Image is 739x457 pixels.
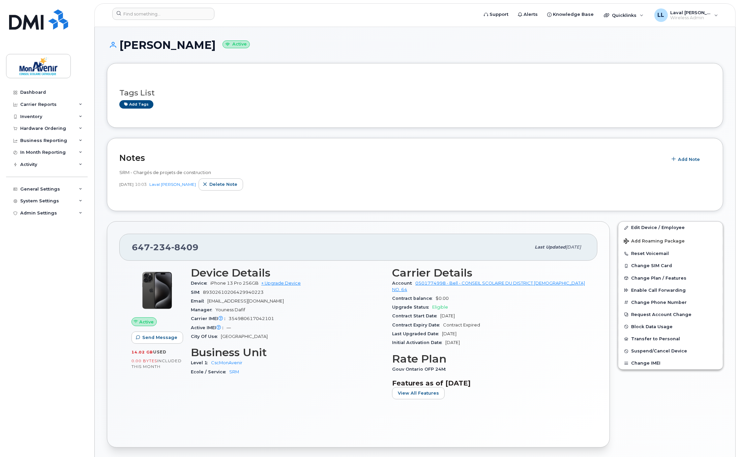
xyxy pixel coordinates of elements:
[392,322,443,327] span: Contract Expiry Date
[191,360,211,365] span: Level 1
[131,359,157,363] span: 0.00 Bytes
[392,387,445,399] button: View All Features
[392,367,449,372] span: Gouv Ontario OFP 24M
[618,309,723,321] button: Request Account Change
[119,89,711,97] h3: Tags List
[678,156,700,163] span: Add Note
[618,296,723,309] button: Change Phone Number
[631,288,686,293] span: Enable Call Forwarding
[392,281,415,286] span: Account
[191,369,229,374] span: Ecole / Service
[199,178,243,191] button: Delete note
[132,242,199,252] span: 647
[432,305,448,310] span: Eligible
[442,331,456,336] span: [DATE]
[223,40,250,48] small: Active
[618,248,723,260] button: Reset Voicemail
[631,349,687,354] span: Suspend/Cancel Device
[445,340,460,345] span: [DATE]
[667,153,706,165] button: Add Note
[209,181,237,188] span: Delete note
[392,267,585,279] h3: Carrier Details
[618,234,723,248] button: Add Roaming Package
[392,305,432,310] span: Upgrade Status
[107,39,723,51] h1: [PERSON_NAME]
[618,345,723,357] button: Suspend/Cancel Device
[191,325,227,330] span: Active IMEI
[135,181,147,187] span: 10:03
[624,238,685,245] span: Add Roaming Package
[211,360,242,365] a: CscMonAvenir
[227,325,231,330] span: —
[215,307,245,312] span: Youness Dafif
[618,333,723,345] button: Transfer to Personal
[131,350,153,354] span: 14.02 GB
[210,281,259,286] span: iPhone 13 Pro 256GB
[392,340,445,345] span: Initial Activation Date
[191,316,229,321] span: Carrier IMEI
[436,296,449,301] span: $0.00
[392,313,440,318] span: Contract Start Date
[535,245,566,250] span: Last updated
[191,346,384,359] h3: Business Unit
[618,222,723,234] a: Edit Device / Employee
[618,357,723,369] button: Change IMEI
[443,322,480,327] span: Contract Expired
[618,272,723,284] button: Change Plan / Features
[119,170,211,175] span: SRM - Chargés de projets de construction
[137,270,177,311] img: iPhone_15_Pro_Black.png
[221,334,268,339] span: [GEOGRAPHIC_DATA]
[191,298,207,304] span: Email
[229,316,274,321] span: 354980617042101
[139,319,154,325] span: Active
[618,284,723,296] button: Enable Call Forwarding
[618,321,723,333] button: Block Data Usage
[440,313,455,318] span: [DATE]
[150,242,171,252] span: 234
[631,276,686,281] span: Change Plan / Features
[618,260,723,272] button: Change SIM Card
[119,153,664,163] h2: Notes
[153,349,167,354] span: used
[392,331,442,336] span: Last Upgraded Date
[261,281,301,286] a: + Upgrade Device
[203,290,264,295] span: 89302610206429940223
[191,267,384,279] h3: Device Details
[392,296,436,301] span: Contract balance
[119,181,134,187] span: [DATE]
[119,100,153,109] a: Add tags
[191,307,215,312] span: Manager
[207,298,284,304] span: [EMAIL_ADDRESS][DOMAIN_NAME]
[392,379,585,387] h3: Features as of [DATE]
[171,242,199,252] span: 8409
[392,353,585,365] h3: Rate Plan
[566,245,581,250] span: [DATE]
[191,281,210,286] span: Device
[131,332,183,344] button: Send Message
[398,390,439,396] span: View All Features
[191,334,221,339] span: City Of Use
[191,290,203,295] span: SIM
[149,182,196,187] a: Laval [PERSON_NAME]
[142,334,177,341] span: Send Message
[229,369,239,374] a: SRM
[392,281,585,292] a: 0501774998 - Bell - CONSEIL SCOLAIRE DU DISTRICT [DEMOGRAPHIC_DATA] NO. 64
